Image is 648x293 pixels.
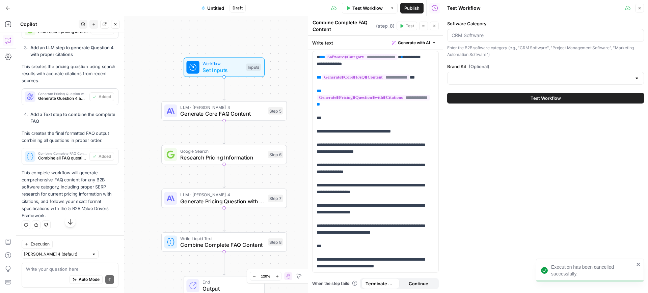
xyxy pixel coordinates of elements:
p: This complete workflow will generate comprehensive FAQ content for any B2B software category, inc... [22,169,118,219]
span: Test Workflow [531,95,561,101]
div: WorkflowSet InputsInputs [161,58,287,77]
span: End [202,279,258,285]
span: Draft [233,5,243,11]
span: (Optional) [469,63,489,70]
button: Test Workflow [447,93,644,104]
span: Generate with AI [398,40,430,46]
button: Untitled [197,3,228,13]
div: Step 6 [268,151,283,158]
g: Edge from step_5 to step_6 [223,121,225,144]
span: Test Workflow [352,5,383,11]
button: Added [89,152,114,161]
div: Google SearchResearch Pricing InformationStep 6 [161,145,287,165]
div: Copilot [20,21,77,28]
strong: Add an LLM step to generate Question 4 with proper citations [30,45,114,57]
strong: Add a Text step to combine the complete FAQ [30,112,115,124]
div: Write Liquid TextCombine Complete FAQ ContentStep 8 [161,232,287,252]
span: Test [406,23,414,29]
span: Untitled [207,5,224,11]
span: Added [99,94,111,100]
span: Workflow [202,60,243,67]
span: 120% [261,273,270,279]
div: Step 8 [268,238,283,246]
span: Publish [404,5,420,11]
div: Step 7 [268,195,283,202]
span: Combine Complete FAQ Content [180,241,265,249]
button: Execution [22,240,53,248]
button: Test [397,22,417,30]
input: CRM Software [452,32,640,39]
p: Enter the B2B software category (e.g., "CRM Software", "Project Management Software", "Marketing ... [447,45,644,58]
g: Edge from start to step_5 [223,77,225,100]
span: Generate Core FAQ Content [180,110,265,118]
button: Generate with AI [389,38,439,47]
button: Continue [400,278,438,289]
span: Google Search [180,148,265,154]
span: Auto Mode [79,276,100,283]
a: When the step fails: [312,281,357,287]
span: Combine all FAQ questions into a properly formatted final output [38,155,87,161]
div: LLM · [PERSON_NAME] 4Generate Core FAQ ContentStep 5 [161,101,287,121]
div: LLM · [PERSON_NAME] 4Generate Pricing Question with CitationsStep 7 [161,188,287,208]
div: Step 5 [268,107,283,115]
span: LLM · [PERSON_NAME] 4 [180,104,265,111]
p: This creates the final formatted FAQ output combining all questions in proper order. [22,130,118,144]
div: Inputs [246,64,261,71]
span: ( step_8 ) [376,23,395,29]
span: Terminate Workflow [366,280,396,287]
span: Generate Question 4 about pricing using search results with proper citations from [DATE]-[DATE] s... [38,95,87,101]
span: Added [99,153,111,159]
span: Research Pricing Information [180,153,265,162]
g: Edge from step_6 to step_7 [223,164,225,188]
label: Software Category [447,20,644,27]
span: LLM · [PERSON_NAME] 4 [180,192,265,198]
button: Publish [400,3,424,13]
span: Generate Pricing Question with Citations [180,197,265,205]
button: Test Workflow [342,3,387,13]
span: Execution [31,241,50,247]
g: Edge from step_7 to step_8 [223,208,225,232]
span: Generate Pricing Question with Citations [38,92,87,95]
span: Continue [409,280,428,287]
input: Claude Sonnet 4 (default) [24,251,89,258]
button: Added [89,92,114,101]
button: close [636,262,641,267]
div: Execution has been cancelled successfully. [551,264,634,277]
span: Output [202,285,258,293]
button: Auto Mode [70,275,103,284]
g: Edge from step_8 to end [223,252,225,275]
span: Set Inputs [202,66,243,74]
label: Brand Kit [447,63,644,70]
div: Write text [308,36,443,50]
textarea: Combine Complete FAQ Content [313,19,374,33]
span: Write Liquid Text [180,235,265,241]
p: This creates the pricing question using search results with accurate citations from recent sources. [22,63,118,84]
span: Combine Complete FAQ Content [38,152,87,155]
